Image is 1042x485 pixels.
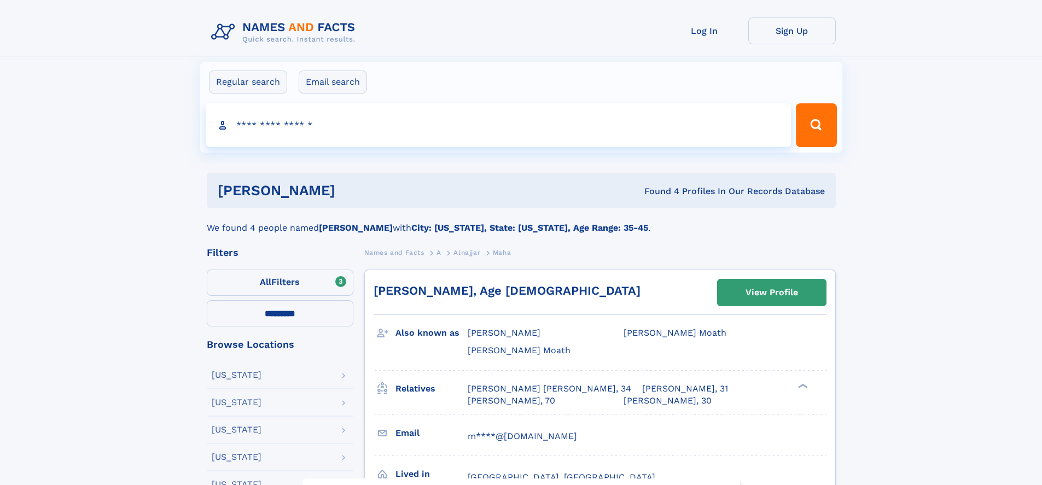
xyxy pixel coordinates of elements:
button: Search Button [796,103,836,147]
span: [PERSON_NAME] Moath [624,328,726,338]
h3: Email [395,424,468,442]
h3: Also known as [395,324,468,342]
div: ❯ [795,382,808,389]
div: View Profile [746,280,798,305]
a: View Profile [718,279,826,306]
a: A [436,246,441,259]
span: All [260,277,271,287]
h1: [PERSON_NAME] [218,184,490,197]
a: Sign Up [748,17,836,44]
span: [PERSON_NAME] Moath [468,345,571,355]
h3: Relatives [395,379,468,398]
a: [PERSON_NAME], Age [DEMOGRAPHIC_DATA] [374,284,641,297]
span: Alnajjar [453,249,480,256]
a: [PERSON_NAME] [PERSON_NAME], 34 [468,383,631,395]
a: [PERSON_NAME], 31 [642,383,728,395]
h3: Lived in [395,465,468,483]
div: [US_STATE] [212,398,261,407]
span: A [436,249,441,256]
a: [PERSON_NAME], 70 [468,395,555,407]
div: Found 4 Profiles In Our Records Database [490,185,825,197]
a: Alnajjar [453,246,480,259]
div: [US_STATE] [212,371,261,379]
div: [US_STATE] [212,425,261,434]
span: [GEOGRAPHIC_DATA], [GEOGRAPHIC_DATA] [468,472,655,482]
input: search input [206,103,791,147]
label: Email search [299,71,367,94]
b: [PERSON_NAME] [319,223,393,233]
a: Log In [661,17,748,44]
a: Names and Facts [364,246,424,259]
span: Maha [493,249,511,256]
div: We found 4 people named with . [207,208,836,235]
span: [PERSON_NAME] [468,328,540,338]
label: Filters [207,270,353,296]
a: [PERSON_NAME], 30 [624,395,712,407]
b: City: [US_STATE], State: [US_STATE], Age Range: 35-45 [411,223,648,233]
div: Filters [207,248,353,258]
img: Logo Names and Facts [207,17,364,47]
div: [US_STATE] [212,453,261,461]
div: Browse Locations [207,340,353,349]
label: Regular search [209,71,287,94]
